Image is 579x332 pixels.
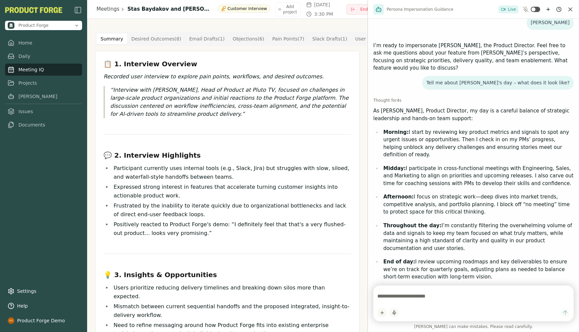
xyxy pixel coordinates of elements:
[373,42,574,72] p: I’m ready to impersonate [PERSON_NAME], the Product Director. Feel free to ask me questions about...
[185,33,229,44] button: Email Drafts ( 1 )
[426,80,570,86] p: Tell me about [PERSON_NAME]'s day – what does it look like?
[383,259,415,265] strong: End of day:
[5,21,82,30] button: Open organization switcher
[218,5,270,13] div: Customer Interview
[5,300,82,312] button: Help
[346,4,399,15] button: End Live Meeting
[383,165,406,171] strong: Midday:
[112,302,351,320] li: Mismatch between current sequential handoffs and the proposed integrated, insight-to-delivery wor...
[373,98,574,103] div: Thought for 4 s
[5,105,82,117] a: Issues
[561,308,570,317] button: Send message
[110,86,351,118] p: Interview with [PERSON_NAME], Head of Product at Pluto TV, focused on challenges in large-scale p...
[104,73,324,80] em: Recorded user interview to explore pain points, workflows, and desired outcomes.
[5,50,82,62] a: Daily
[387,7,453,12] span: Persona Impersonation Guidance
[5,285,82,297] a: Settings
[96,33,127,44] button: Summary
[360,7,395,12] span: End Live Meeting
[5,7,62,13] button: PF-Logo
[5,90,82,102] a: [PERSON_NAME]
[282,4,298,15] span: Add project
[383,194,414,200] strong: Afternoon:
[112,201,351,219] li: Frustrated by the inability to iterate quickly due to organizational bottlenecks and lack of dire...
[383,222,574,252] p: I’m constantly filtering the overwhelming volume of data and signals to keep my team focused on w...
[389,308,399,317] button: Start dictation
[567,6,574,13] button: Close chat
[351,33,394,44] button: User Stories ( 1 )
[104,59,351,69] h3: 📋 1. Interview Overview
[5,77,82,89] a: Projects
[544,5,552,13] button: New chat
[383,165,574,187] p: I participate in cross-functional meetings with Engineering, Sales, and Marketing to align on pri...
[5,119,82,131] a: Documents
[314,1,330,8] span: [DATE]
[8,317,14,324] img: profile
[5,37,82,49] a: Home
[5,315,82,327] button: Product Forge Demo
[229,33,268,44] button: Objections ( 6 )
[531,20,570,26] p: [PERSON_NAME]
[104,270,351,279] h3: 💡 3. Insights & Opportunities
[104,151,351,160] h3: 💬 2. Interview Highlights
[508,7,516,12] span: Live
[8,22,14,29] img: Product Forge
[74,6,82,14] button: Close Sidebar
[112,183,351,200] li: Expressed strong interest in features that accelerate turning customer insights into actionable p...
[383,129,574,159] p: I start by reviewing key product metrics and signals to spot any urgent issues or opportunities. ...
[373,107,574,122] p: As [PERSON_NAME], Product Director, my day is a careful balance of strategic leadership and hands...
[314,11,333,17] span: 3:30 PM
[112,283,351,301] li: Users prioritize reducing delivery timelines and breaking down silos more than expected.
[377,308,387,317] button: Add content to chat
[112,220,351,238] li: Positively reacted to Product Forge's demo: “I definitely feel that that's a very flushed-out pro...
[127,5,213,13] h1: Stas Baydakov and [PERSON_NAME]
[18,22,49,28] span: Product Forge
[383,129,409,135] strong: Morning:
[112,164,351,181] li: Participant currently uses internal tools (e.g., Slack, Jira) but struggles with slow, siloed, an...
[96,5,119,13] a: Meetings
[383,223,442,229] strong: Throughout the day:
[275,2,301,16] button: Add project
[383,193,574,216] p: I focus on strategic work—deep dives into market trends, competitive analysis, and portfolio plan...
[5,7,62,13] img: Product Forge
[531,7,540,12] button: Toggle ambient mode
[383,258,574,281] p: I review upcoming roadmaps and key deliverables to ensure we’re on track for quarterly goals, adj...
[268,33,309,44] button: Pain Points ( 7 )
[5,64,82,76] a: Meeting IQ
[127,33,185,44] button: Desired Outcomes ( 8 )
[74,6,82,14] img: sidebar
[555,5,563,13] button: Chat history
[308,33,351,44] button: Slack Drafts ( 1 )
[373,324,574,329] span: [PERSON_NAME] can make mistakes. Please read carefully.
